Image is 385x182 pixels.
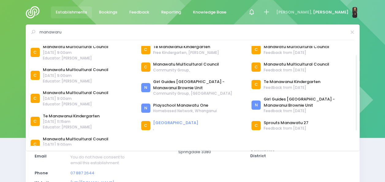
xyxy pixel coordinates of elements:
strong: Email [35,153,47,159]
span: You do not have consent to email this establishment. [70,154,135,166]
span: [DATE] 9:00am [43,142,108,147]
div: C [31,48,40,57]
a: Playschool Manawatu One [153,102,217,108]
a: Manawatu Multicultural Council [43,44,108,50]
a: 07 887 2644 [70,170,94,176]
a: Establishments [51,6,92,18]
span: Bookings [99,9,117,15]
span: Feedback from [DATE] [264,67,329,73]
span: Educator: [PERSON_NAME] [43,124,100,130]
div: C [31,94,40,103]
span: Reporting [161,9,181,15]
span: [DATE] 9:00am [43,73,108,78]
span: Educator: [PERSON_NAME] [43,101,108,107]
input: Search for anything (like establishments, bookings, or feedback) [40,28,346,37]
span: Feedback from [DATE] [264,50,329,55]
div: C [251,80,261,89]
a: Girl Guides [GEOGRAPHIC_DATA] - Manawanui Brownie Unit [153,79,244,91]
a: Knowledge Base [188,6,232,18]
div: N [251,100,261,110]
div: C [31,140,40,149]
div: C [251,45,261,54]
a: Manawatu Multicultural Council [264,44,329,50]
span: [DATE] 11:15am [43,119,100,124]
span: Homebased Network, Whanganui [153,108,217,114]
div: C [141,121,150,130]
span: [DATE] 9:00am [43,50,108,55]
a: Manawatu Multicultural Council [43,90,108,96]
span: [DATE] 9:00am [43,96,108,101]
div: C [31,117,40,126]
a: Manawatu Multicultural Council [153,61,219,67]
a: Manawatu Multicultural Council [43,67,108,73]
span: , [153,126,198,131]
span: Feedback from [DATE] [264,85,320,90]
a: Girl Guides [GEOGRAPHIC_DATA] - Manawanui Brownie Unit [264,96,354,108]
div: C [251,63,261,72]
span: [PERSON_NAME] [313,9,348,15]
a: Manawatu Multicultural Council [264,61,329,67]
a: Reporting [156,6,186,18]
span: Educator: [PERSON_NAME] [43,55,108,61]
strong: Phone [35,170,48,176]
span: Establishments [56,9,87,15]
div: N [141,83,150,92]
a: Te Manawanui Kindergarten [264,79,320,85]
img: Logo [26,6,43,18]
span: Knowledge Base [193,9,226,15]
div: C [141,63,150,72]
a: Te Manawanui Kindergarten [153,44,219,50]
div: C [251,121,261,130]
a: Bookings [94,6,123,18]
span: [PERSON_NAME], [276,9,312,15]
strong: Area Committee District [250,141,275,159]
a: Feedback [124,6,154,18]
span: Community Group, [GEOGRAPHIC_DATA] [153,91,244,96]
span: Feedback [129,9,149,15]
a: [GEOGRAPHIC_DATA] [153,120,198,126]
a: Manawatu Multicultural Council [43,136,108,142]
span: Educator: [PERSON_NAME] [43,78,108,84]
span: Free Kindergarten, [PERSON_NAME] [153,50,219,55]
span: Feedback from [DATE] [264,108,354,114]
span: Community Group, [153,67,219,73]
div: N [141,104,150,113]
a: Te Manawanui Kindergarten [43,113,100,119]
img: N [352,7,357,18]
a: Sprouts Manawatu 27 [264,120,308,126]
div: C [141,45,150,54]
div: C [31,71,40,80]
span: Feedback from [DATE] [264,126,308,131]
